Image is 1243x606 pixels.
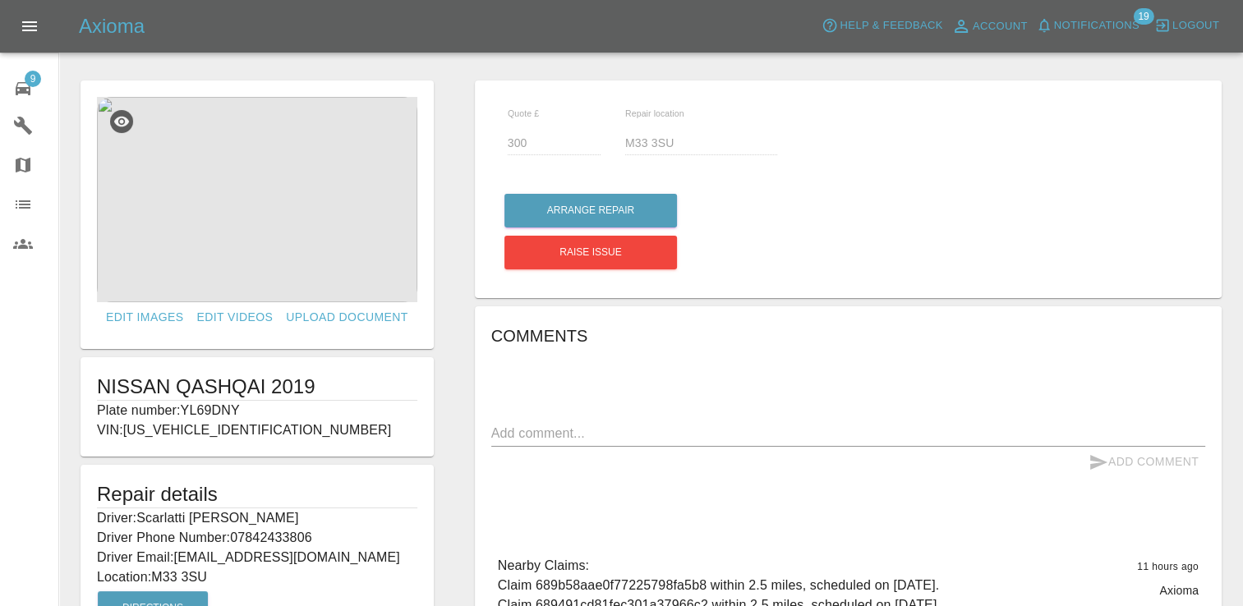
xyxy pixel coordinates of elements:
p: Driver Phone Number: 07842433806 [97,528,417,548]
button: Help & Feedback [817,13,946,39]
span: 9 [25,71,41,87]
button: Raise issue [504,236,677,269]
button: Arrange Repair [504,194,677,227]
h5: Repair details [97,481,417,507]
a: Edit Videos [190,302,279,333]
button: Logout [1150,13,1223,39]
span: 19 [1133,8,1153,25]
span: Repair location [625,108,684,118]
h1: NISSAN QASHQAI 2019 [97,374,417,400]
p: Location: M33 3SU [97,567,417,587]
p: Axioma [1159,582,1199,599]
img: 80fe2eb2-b7e2-4038-93ac-b41acdac6f54 [97,97,417,302]
a: Upload Document [279,302,414,333]
button: Notifications [1032,13,1144,39]
h6: Comments [491,323,1205,349]
span: Logout [1172,16,1219,35]
span: Account [973,17,1028,36]
a: Account [947,13,1032,39]
a: Edit Images [99,302,190,333]
span: Help & Feedback [840,16,942,35]
button: Open drawer [10,7,49,46]
h5: Axioma [79,13,145,39]
span: 11 hours ago [1137,561,1199,572]
span: Notifications [1054,16,1139,35]
p: Driver Email: [EMAIL_ADDRESS][DOMAIN_NAME] [97,548,417,567]
p: VIN: [US_VEHICLE_IDENTIFICATION_NUMBER] [97,420,417,440]
p: Driver: Scarlatti [PERSON_NAME] [97,508,417,528]
span: Quote £ [508,108,539,118]
p: Plate number: YL69DNY [97,401,417,420]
